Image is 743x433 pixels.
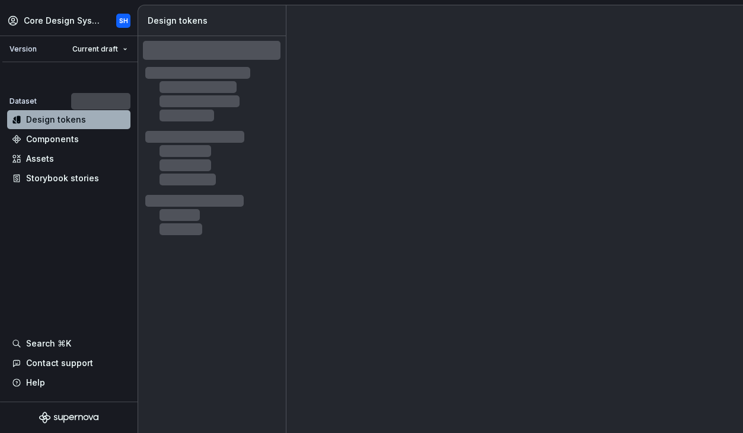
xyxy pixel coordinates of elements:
div: Version [9,44,37,54]
button: Help [7,373,130,392]
button: Current draft [67,41,133,57]
a: Assets [7,149,130,168]
span: Current draft [72,44,118,54]
div: Design tokens [148,15,281,27]
a: Storybook stories [7,169,130,188]
div: Search ⌘K [26,338,71,349]
a: Design tokens [7,110,130,129]
div: SH [119,16,128,25]
button: Search ⌘K [7,334,130,353]
button: Core Design SystemSH [2,8,135,33]
div: Help [26,377,45,389]
div: Storybook stories [26,172,99,184]
div: Core Design System [24,15,100,27]
div: Dataset [9,97,37,106]
button: Contact support [7,354,130,373]
div: Assets [26,153,54,165]
div: Contact support [26,357,93,369]
div: Components [26,133,79,145]
svg: Supernova Logo [39,412,98,424]
a: Components [7,130,130,149]
div: Design tokens [26,114,86,126]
